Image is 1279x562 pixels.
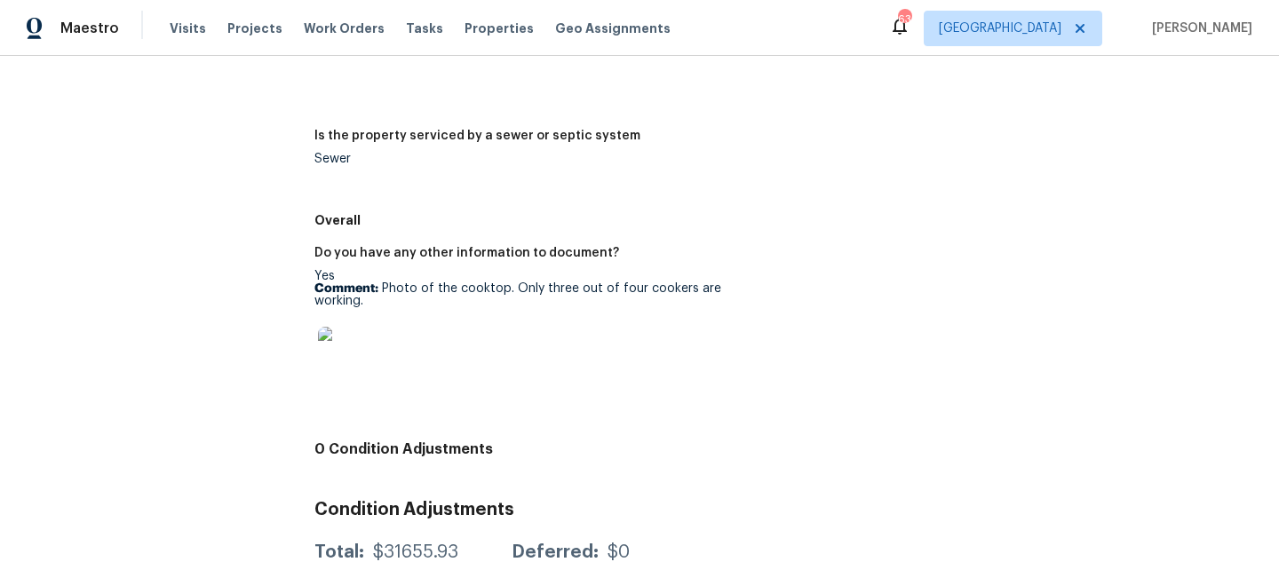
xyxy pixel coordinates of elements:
[60,20,119,37] span: Maestro
[314,501,1258,518] h3: Condition Adjustments
[314,543,364,561] div: Total:
[314,247,619,259] h5: Do you have any other information to document?
[373,543,458,561] div: $31655.93
[314,211,1258,229] h5: Overall
[406,22,443,35] span: Tasks
[314,153,772,165] div: Sewer
[512,543,599,561] div: Deferred:
[939,20,1061,37] span: [GEOGRAPHIC_DATA]
[1145,20,1252,37] span: [PERSON_NAME]
[314,282,772,307] p: Photo of the cooktop. Only three out of four cookers are working.
[304,20,385,37] span: Work Orders
[227,20,282,37] span: Projects
[314,270,772,394] div: Yes
[314,282,378,295] b: Comment:
[170,20,206,37] span: Visits
[608,543,630,561] div: $0
[314,440,1258,458] h4: 0 Condition Adjustments
[555,20,671,37] span: Geo Assignments
[465,20,534,37] span: Properties
[314,130,640,142] h5: Is the property serviced by a sewer or septic system
[898,11,910,28] div: 63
